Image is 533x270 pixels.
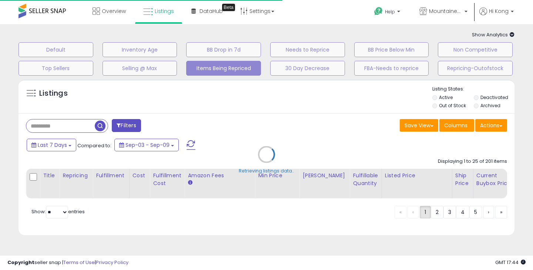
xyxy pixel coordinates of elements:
[19,61,93,76] button: Top Sellers
[368,1,408,24] a: Help
[103,42,177,57] button: Inventory Age
[103,61,177,76] button: Selling @ Max
[354,61,429,76] button: FBA-Needs to reprice
[7,259,34,266] strong: Copyright
[155,7,174,15] span: Listings
[186,61,261,76] button: Items Being Repriced
[438,61,513,76] button: Repricing-Outofstock
[472,31,514,38] span: Show Analytics
[495,259,526,266] span: 2025-09-17 17:44 GMT
[429,7,462,15] span: MountaineerBrand
[222,4,235,11] div: Tooltip anchor
[270,61,345,76] button: 30 Day Decrease
[479,7,514,24] a: Hi Kong
[96,259,128,266] a: Privacy Policy
[19,42,93,57] button: Default
[7,259,128,266] div: seller snap | |
[270,42,345,57] button: Needs to Reprice
[374,7,383,16] i: Get Help
[200,7,223,15] span: DataHub
[438,42,513,57] button: Non Competitive
[489,7,509,15] span: Hi Kong
[186,42,261,57] button: BB Drop in 7d
[385,9,395,15] span: Help
[102,7,126,15] span: Overview
[239,167,294,174] div: Retrieving listings data..
[354,42,429,57] button: BB Price Below Min
[63,259,95,266] a: Terms of Use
